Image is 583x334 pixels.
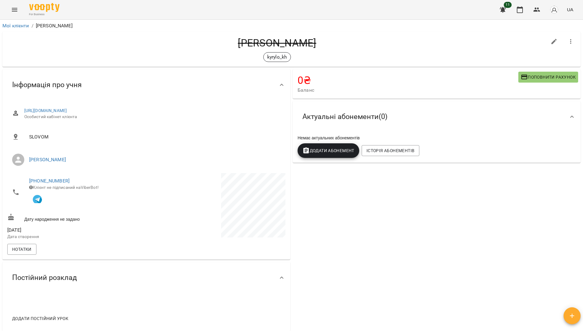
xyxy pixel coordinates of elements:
[521,73,576,81] span: Поповнити рахунок
[12,273,77,282] span: Постійний розклад
[2,262,290,293] div: Постійний розклад
[296,134,577,142] div: Немає актуальних абонементів
[29,185,99,190] span: Клієнт не підписаний на ViberBot!
[33,195,42,204] img: Telegram
[298,143,359,158] button: Додати Абонемент
[518,72,578,83] button: Поповнити рахунок
[29,190,46,207] button: Клієнт підписаний на VooptyBot
[29,12,60,16] span: For Business
[10,313,71,324] button: Додати постійний урок
[302,112,387,121] span: Актуальні абонементи ( 0 )
[36,22,73,29] p: [PERSON_NAME]
[12,80,82,90] span: Інформація про учня
[293,101,581,132] div: Актуальні абонементи(0)
[7,234,145,240] p: Дата створення
[263,52,291,62] div: kyrylo_kh
[2,69,290,101] div: Інформація про учня
[24,114,281,120] span: Особистий кабінет клієнта
[29,133,281,141] span: SLOVOM
[564,4,576,15] button: UA
[550,5,558,14] img: avatar_s.png
[302,147,354,154] span: Додати Абонемент
[32,22,33,29] li: /
[7,37,547,49] h4: [PERSON_NAME]
[7,2,22,17] button: Menu
[504,2,512,8] span: 11
[298,74,518,87] h4: 0 ₴
[298,87,518,94] span: Баланс
[29,157,66,162] a: [PERSON_NAME]
[362,145,419,156] button: Історія абонементів
[29,178,70,184] a: [PHONE_NUMBER]
[2,23,29,29] a: Мої клієнти
[12,246,32,253] span: Нотатки
[12,315,68,322] span: Додати постійний урок
[24,108,67,113] a: [URL][DOMAIN_NAME]
[2,22,581,29] nav: breadcrumb
[6,212,146,223] div: Дату народження не задано
[29,3,60,12] img: Voopty Logo
[7,227,145,234] span: [DATE]
[267,53,287,61] p: kyrylo_kh
[7,244,36,255] button: Нотатки
[367,147,414,154] span: Історія абонементів
[567,6,573,13] span: UA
